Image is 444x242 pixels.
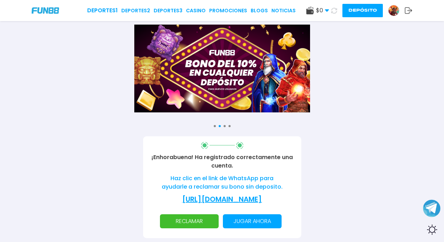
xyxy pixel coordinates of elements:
button: Jugar ahora [223,214,282,228]
a: Deportes2 [121,7,150,14]
p: Haz clic en el link de WhatsApp para ayudarle a reclamar su bono sin deposito. [160,174,284,191]
img: Company Logo [32,7,59,13]
a: BLOGS [251,7,268,14]
a: NOTICIAS [271,7,296,14]
button: Depósito [342,4,383,17]
button: Join telegram channel [423,199,440,217]
a: Deportes1 [87,6,118,15]
a: CASINO [186,7,206,14]
button: RECLAMAR [160,214,219,228]
p: RECLAMAR [164,214,214,228]
p: Jugar ahora [227,214,277,228]
div: Switch theme [423,221,440,238]
img: Avatar [388,5,399,16]
a: Avatar [388,5,405,16]
span: $ 0 [316,6,329,15]
img: Banner [134,25,310,112]
a: Promociones [209,7,247,14]
a: Deportes3 [154,7,182,14]
a: [URL][DOMAIN_NAME] [182,194,262,204]
p: ¡Enhorabuena! Ha registrado correctamente una cuenta. [152,153,293,170]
